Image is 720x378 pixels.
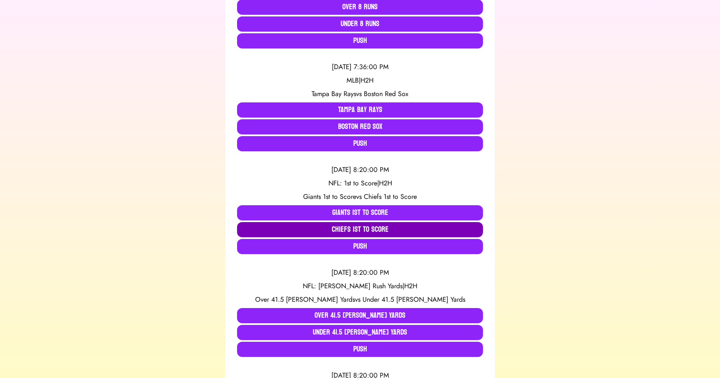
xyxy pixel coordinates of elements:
[237,16,483,32] button: Under 8 Runs
[237,205,483,220] button: Giants 1st to Score
[237,62,483,72] div: [DATE] 7:36:00 PM
[363,295,465,304] span: Under 41.5 [PERSON_NAME] Yards
[237,308,483,323] button: Over 41.5 [PERSON_NAME] Yards
[364,192,417,201] span: Chiefs 1st to Score
[237,281,483,291] div: NFL: [PERSON_NAME] Rush Yards | H2H
[237,119,483,134] button: Boston Red Sox
[364,89,408,99] span: Boston Red Sox
[237,75,483,86] div: MLB | H2H
[237,239,483,254] button: Push
[237,325,483,340] button: Under 41.5 [PERSON_NAME] Yards
[237,178,483,188] div: NFL: 1st to Score | H2H
[237,33,483,48] button: Push
[255,295,355,304] span: Over 41.5 [PERSON_NAME] Yards
[237,222,483,237] button: Chiefs 1st to Score
[237,102,483,118] button: Tampa Bay Rays
[303,192,356,201] span: Giants 1st to Score
[237,268,483,278] div: [DATE] 8:20:00 PM
[237,342,483,357] button: Push
[237,192,483,202] div: vs
[237,89,483,99] div: vs
[312,89,356,99] span: Tampa Bay Rays
[237,165,483,175] div: [DATE] 8:20:00 PM
[237,136,483,151] button: Push
[237,295,483,305] div: vs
